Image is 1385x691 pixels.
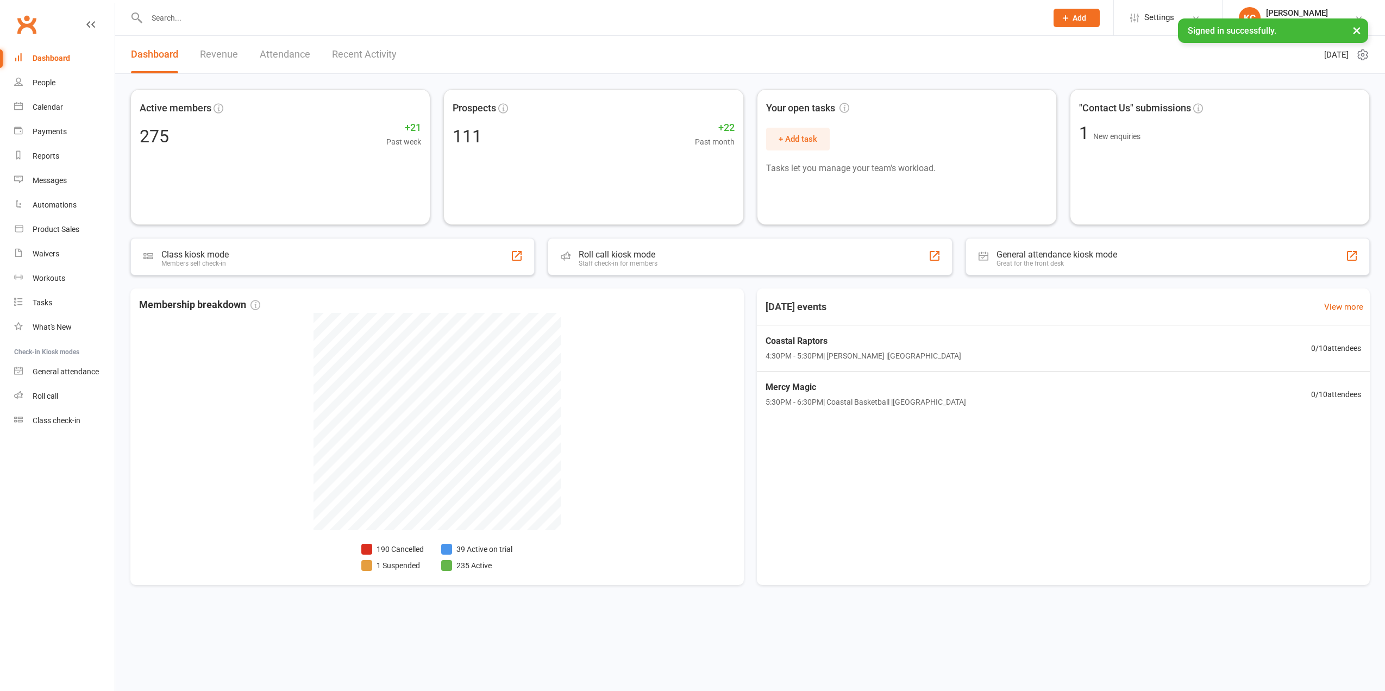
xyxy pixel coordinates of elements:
li: 235 Active [441,560,512,571]
span: Prospects [453,100,496,116]
div: What's New [33,323,72,331]
a: Roll call [14,384,115,409]
div: Coastal Basketball [1266,18,1329,28]
li: 1 Suspended [361,560,424,571]
div: Class kiosk mode [161,249,229,260]
div: Workouts [33,274,65,282]
div: Waivers [33,249,59,258]
a: Dashboard [14,46,115,71]
span: +22 [695,120,735,136]
div: [PERSON_NAME] [1266,8,1329,18]
a: Attendance [260,36,310,73]
input: Search... [143,10,1039,26]
a: Recent Activity [332,36,397,73]
span: Settings [1144,5,1174,30]
span: Mercy Magic [766,380,966,394]
span: Active members [140,100,211,116]
span: +21 [386,120,421,136]
div: General attendance kiosk mode [997,249,1117,260]
a: Tasks [14,291,115,315]
div: 111 [453,128,482,145]
p: Tasks let you manage your team's workload. [766,161,1048,175]
div: Product Sales [33,225,79,234]
div: Payments [33,127,67,136]
span: 1 [1079,123,1093,143]
a: Dashboard [131,36,178,73]
div: Calendar [33,103,63,111]
div: Staff check-in for members [579,260,657,267]
span: 0 / 10 attendees [1311,388,1361,400]
span: Add [1073,14,1086,22]
div: Reports [33,152,59,160]
a: Reports [14,144,115,168]
button: × [1347,18,1367,42]
li: 39 Active on trial [441,543,512,555]
a: Payments [14,120,115,144]
a: Calendar [14,95,115,120]
div: Great for the front desk [997,260,1117,267]
span: Past month [695,136,735,148]
a: People [14,71,115,95]
div: 275 [140,128,169,145]
button: Add [1054,9,1100,27]
span: 0 / 10 attendees [1311,342,1361,354]
span: [DATE] [1324,48,1349,61]
a: Revenue [200,36,238,73]
button: + Add task [766,128,830,150]
a: Product Sales [14,217,115,242]
span: Past week [386,136,421,148]
span: 4:30PM - 5:30PM | [PERSON_NAME] | [GEOGRAPHIC_DATA] [766,350,961,362]
span: 5:30PM - 6:30PM | Coastal Basketball | [GEOGRAPHIC_DATA] [766,396,966,408]
div: People [33,78,55,87]
h3: [DATE] events [757,297,835,317]
a: What's New [14,315,115,340]
div: Dashboard [33,54,70,62]
div: Class check-in [33,416,80,425]
div: Roll call kiosk mode [579,249,657,260]
span: Coastal Raptors [766,334,961,348]
li: 190 Cancelled [361,543,424,555]
span: "Contact Us" submissions [1079,100,1191,116]
a: Clubworx [13,11,40,38]
a: View more [1324,300,1363,313]
a: Automations [14,193,115,217]
span: Your open tasks [766,100,849,116]
div: Automations [33,200,77,209]
div: Roll call [33,392,58,400]
a: Class kiosk mode [14,409,115,433]
span: Membership breakdown [139,297,260,313]
div: Members self check-in [161,260,229,267]
div: KC [1239,7,1261,29]
span: Signed in successfully. [1188,26,1276,36]
div: Messages [33,176,67,185]
a: Messages [14,168,115,193]
div: General attendance [33,367,99,376]
div: Tasks [33,298,52,307]
span: New enquiries [1093,132,1140,141]
a: Waivers [14,242,115,266]
a: General attendance kiosk mode [14,360,115,384]
a: Workouts [14,266,115,291]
